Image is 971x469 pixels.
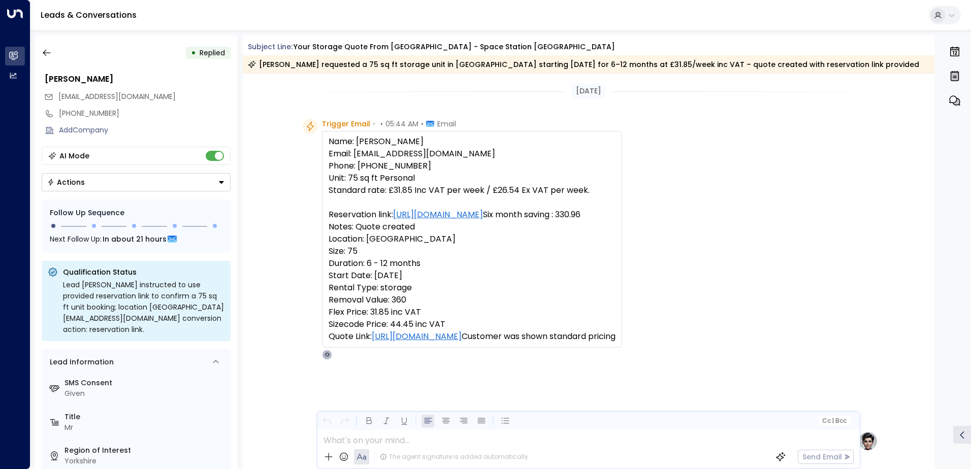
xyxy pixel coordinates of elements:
[248,42,293,52] span: Subject Line:
[42,173,231,191] button: Actions
[50,233,222,245] div: Next Follow Up:
[64,378,226,388] label: SMS Consent
[421,119,424,129] span: •
[322,350,332,360] div: O
[380,119,383,129] span: •
[818,416,850,426] button: Cc|Bcc
[64,445,226,456] label: Region of Interest
[64,412,226,422] label: Title
[437,119,456,129] span: Email
[41,9,137,21] a: Leads & Conversations
[59,108,231,119] div: [PHONE_NUMBER]
[320,415,333,427] button: Undo
[42,173,231,191] div: Button group with a nested menu
[64,422,226,433] div: Mr
[191,44,196,62] div: •
[64,456,226,466] div: Yorkshire
[322,119,370,129] span: Trigger Email
[200,48,225,58] span: Replied
[294,42,615,52] div: Your storage quote from [GEOGRAPHIC_DATA] - Space Station [GEOGRAPHIC_DATA]
[832,417,834,424] span: |
[59,151,89,161] div: AI Mode
[858,431,878,451] img: profile-logo.png
[372,330,462,343] a: [URL][DOMAIN_NAME]
[393,209,483,221] a: [URL][DOMAIN_NAME]
[45,73,231,85] div: [PERSON_NAME]
[46,357,114,367] div: Lead Information
[50,208,222,218] div: Follow Up Sequence
[248,59,919,70] div: [PERSON_NAME] requested a 75 sq ft storage unit in [GEOGRAPHIC_DATA] starting [DATE] for 6–12 mon...
[329,136,616,343] pre: Name: [PERSON_NAME] Email: [EMAIL_ADDRESS][DOMAIN_NAME] Phone: [PHONE_NUMBER] Unit: 75 sq ft Pers...
[63,267,224,277] p: Qualification Status
[58,91,176,102] span: [EMAIL_ADDRESS][DOMAIN_NAME]
[385,119,418,129] span: 05:44 AM
[47,178,85,187] div: Actions
[64,388,226,399] div: Given
[59,125,231,136] div: AddCompany
[380,452,528,461] div: The agent signature is added automatically
[58,91,176,102] span: phillipslater1@googlemail.com
[572,84,605,98] div: [DATE]
[338,415,351,427] button: Redo
[373,119,375,129] span: •
[63,279,224,335] div: Lead [PERSON_NAME] instructed to use provided reservation link to confirm a 75 sq ft unit booking...
[103,233,167,245] span: In about 21 hours
[822,417,846,424] span: Cc Bcc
